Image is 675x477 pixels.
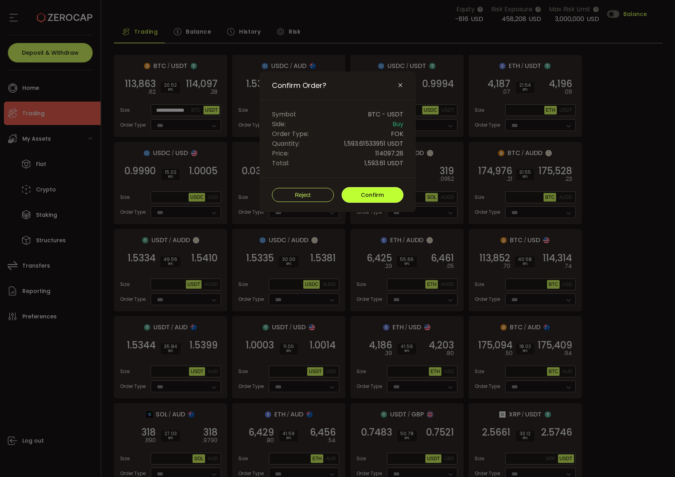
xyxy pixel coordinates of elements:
span: BTC - USDT [368,109,403,119]
span: Symbol: [272,109,296,119]
span: 1,593.61533951 USDT [344,139,403,148]
iframe: Chat Widget [582,393,675,477]
span: Order Type: [272,129,309,139]
span: Buy [392,119,403,129]
button: Reject [272,188,334,202]
span: Total: [272,158,289,168]
span: 114097.28 [375,148,403,158]
button: Close [397,82,403,89]
span: Price: [272,148,289,158]
span: 1,593.61 USDT [364,158,403,168]
span: Reject [295,192,311,198]
span: Side: [272,119,286,129]
span: Confirm Order? [272,81,326,90]
span: Confirm [361,191,384,199]
span: FOK [391,129,403,139]
div: Confirm Order? [259,71,416,212]
span: Quantity: [272,139,300,148]
button: Confirm [342,187,403,203]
